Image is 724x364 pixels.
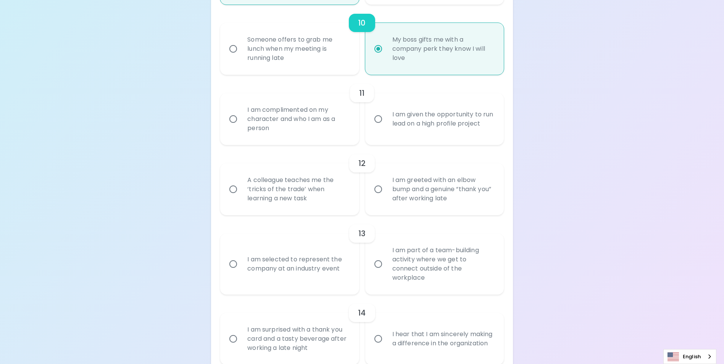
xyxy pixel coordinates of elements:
[386,321,500,357] div: I hear that I am sincerely making a difference in the organization
[664,350,716,364] a: English
[220,215,503,295] div: choice-group-check
[241,26,355,72] div: Someone offers to grab me lunch when my meeting is running late
[358,17,366,29] h6: 10
[241,96,355,142] div: I am complimented on my character and who I am as a person
[241,316,355,362] div: I am surprised with a thank you card and a tasty beverage after working a late night
[358,157,366,169] h6: 12
[359,87,364,99] h6: 11
[386,166,500,212] div: I am greeted with an elbow bump and a genuine “thank you” after working late
[663,349,716,364] aside: Language selected: English
[386,26,500,72] div: My boss gifts me with a company perk they know I will love
[358,227,366,240] h6: 13
[220,145,503,215] div: choice-group-check
[386,237,500,292] div: I am part of a team-building activity where we get to connect outside of the workplace
[220,75,503,145] div: choice-group-check
[220,5,503,75] div: choice-group-check
[241,166,355,212] div: A colleague teaches me the ‘tricks of the trade’ when learning a new task
[241,246,355,282] div: I am selected to represent the company at an industry event
[358,307,366,319] h6: 14
[386,101,500,137] div: I am given the opportunity to run lead on a high profile project
[663,349,716,364] div: Language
